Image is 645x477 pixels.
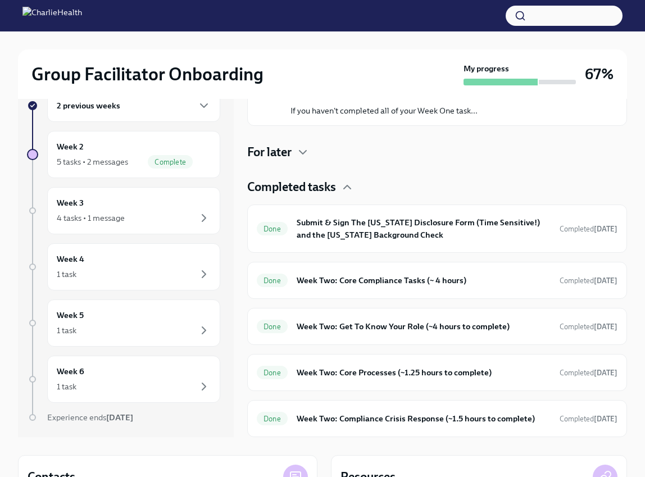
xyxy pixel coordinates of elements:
[247,144,627,161] div: For later
[27,299,220,347] a: Week 51 task
[27,187,220,234] a: Week 34 tasks • 1 message
[247,144,292,161] h4: For later
[148,158,193,166] span: Complete
[106,412,133,423] strong: [DATE]
[464,63,509,74] strong: My progress
[57,140,84,153] h6: Week 2
[297,412,551,425] h6: Week Two: Compliance Crisis Response (~1.5 hours to complete)
[594,415,617,423] strong: [DATE]
[27,243,220,290] a: Week 41 task
[560,321,617,332] span: September 20th, 2025 13:49
[31,63,264,85] h2: Group Facilitator Onboarding
[57,365,84,378] h6: Week 6
[594,322,617,331] strong: [DATE]
[22,7,82,25] img: CharlieHealth
[247,179,336,196] h4: Completed tasks
[57,99,120,112] h6: 2 previous weeks
[257,364,617,381] a: DoneWeek Two: Core Processes (~1.25 hours to complete)Completed[DATE]
[297,320,551,333] h6: Week Two: Get To Know Your Role (~4 hours to complete)
[560,322,617,331] span: Completed
[257,214,617,243] a: DoneSubmit & Sign The [US_STATE] Disclosure Form (Time Sensitive!) and the [US_STATE] Background ...
[560,367,617,378] span: September 20th, 2025 06:17
[57,253,84,265] h6: Week 4
[57,309,84,321] h6: Week 5
[257,317,617,335] a: DoneWeek Two: Get To Know Your Role (~4 hours to complete)Completed[DATE]
[257,225,288,233] span: Done
[297,274,551,287] h6: Week Two: Core Compliance Tasks (~ 4 hours)
[257,415,288,423] span: Done
[257,322,288,331] span: Done
[560,275,617,286] span: September 18th, 2025 08:19
[594,225,617,233] strong: [DATE]
[257,271,617,289] a: DoneWeek Two: Core Compliance Tasks (~ 4 hours)Completed[DATE]
[290,105,478,116] p: If you haven't completed all of your Week One task...
[560,415,617,423] span: Completed
[257,369,288,377] span: Done
[27,356,220,403] a: Week 61 task
[594,369,617,377] strong: [DATE]
[560,224,617,234] span: September 19th, 2025 15:19
[27,131,220,178] a: Week 25 tasks • 2 messagesComplete
[297,216,551,241] h6: Submit & Sign The [US_STATE] Disclosure Form (Time Sensitive!) and the [US_STATE] Background Check
[57,325,76,336] div: 1 task
[560,369,617,377] span: Completed
[47,412,133,423] span: Experience ends
[297,366,551,379] h6: Week Two: Core Processes (~1.25 hours to complete)
[257,410,617,428] a: DoneWeek Two: Compliance Crisis Response (~1.5 hours to complete)Completed[DATE]
[594,276,617,285] strong: [DATE]
[560,225,617,233] span: Completed
[57,156,128,167] div: 5 tasks • 2 messages
[57,381,76,392] div: 1 task
[247,179,627,196] div: Completed tasks
[47,89,220,122] div: 2 previous weeks
[560,276,617,285] span: Completed
[57,212,125,224] div: 4 tasks • 1 message
[257,276,288,285] span: Done
[585,64,614,84] h3: 67%
[560,414,617,424] span: September 20th, 2025 07:35
[57,197,84,209] h6: Week 3
[57,269,76,280] div: 1 task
